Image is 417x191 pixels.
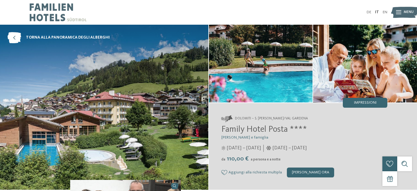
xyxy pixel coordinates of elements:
[266,146,271,150] i: Orari d'apertura inverno
[209,25,313,102] img: Family hotel in Val Gardena: un luogo speciale
[313,25,417,102] img: Family hotel in Val Gardena: un luogo speciale
[228,170,282,175] span: Aggiungi alla richiesta multipla
[221,125,307,134] span: Family Hotel Posta ****
[251,158,281,161] span: a persona e a notte
[227,145,261,152] span: [DATE] – [DATE]
[221,158,225,161] span: da
[226,156,250,162] span: 110,00 €
[287,168,334,177] div: [PERSON_NAME] ora
[273,145,307,152] span: [DATE] – [DATE]
[221,146,226,150] i: Orari d'apertura estate
[221,135,268,139] span: [PERSON_NAME] e famiglia
[375,10,379,14] a: IT
[7,32,110,43] a: torna alla panoramica degli alberghi
[235,116,308,121] span: Dolomiti – S. [PERSON_NAME]/Val Gardena
[26,35,110,40] span: torna alla panoramica degli alberghi
[404,10,414,15] span: Menu
[354,101,377,105] span: Impressioni
[367,10,371,14] a: DE
[383,10,387,14] a: EN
